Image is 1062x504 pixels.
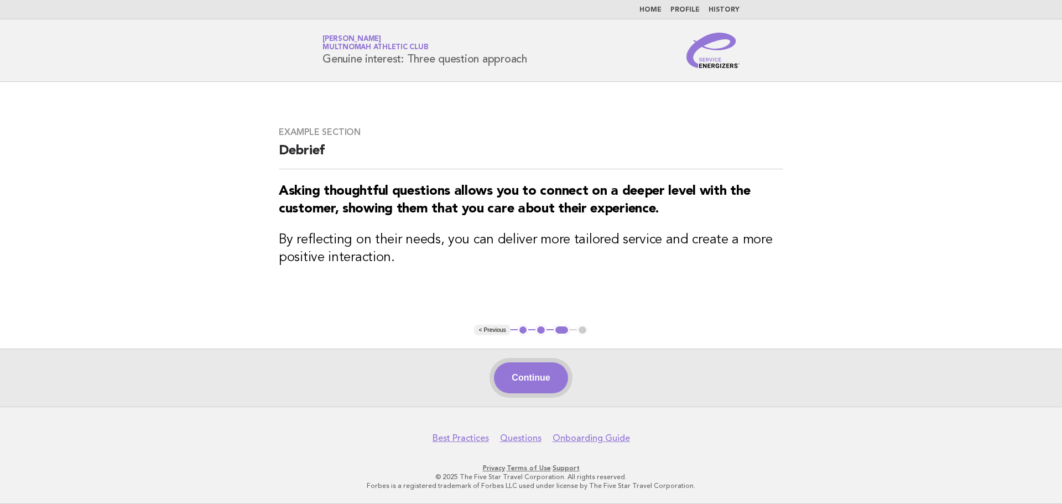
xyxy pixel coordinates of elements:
[639,7,662,13] a: Home
[500,433,542,444] a: Questions
[474,325,510,336] button: < Previous
[483,464,505,472] a: Privacy
[192,472,870,481] p: © 2025 The Five Star Travel Corporation. All rights reserved.
[279,231,783,267] h3: By reflecting on their needs, you can deliver more tailored service and create a more positive in...
[322,35,428,51] a: [PERSON_NAME]Multnomah Athletic Club
[322,44,428,51] span: Multnomah Athletic Club
[686,33,740,68] img: Service Energizers
[192,464,870,472] p: · ·
[553,433,630,444] a: Onboarding Guide
[709,7,740,13] a: History
[494,362,568,393] button: Continue
[279,185,750,216] strong: Asking thoughtful questions allows you to connect on a deeper level with the customer, showing th...
[670,7,700,13] a: Profile
[279,127,783,138] h3: Example Section
[554,325,570,336] button: 3
[518,325,529,336] button: 1
[433,433,489,444] a: Best Practices
[553,464,580,472] a: Support
[535,325,546,336] button: 2
[322,36,527,65] h1: Genuine interest: Three question approach
[507,464,551,472] a: Terms of Use
[279,142,783,169] h2: Debrief
[192,481,870,490] p: Forbes is a registered trademark of Forbes LLC used under license by The Five Star Travel Corpora...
